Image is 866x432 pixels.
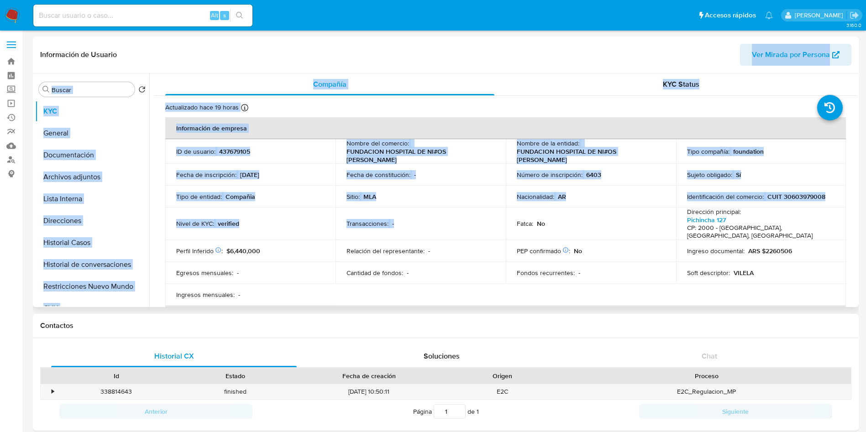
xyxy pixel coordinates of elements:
a: Notificaciones [765,11,773,19]
p: Fecha de constitución : [346,171,410,179]
p: Tipo de entidad : [176,193,222,201]
span: Compañía [313,79,346,89]
th: Información de empresa [165,117,846,139]
h4: CP: 2000 - [GEOGRAPHIC_DATA], [GEOGRAPHIC_DATA], [GEOGRAPHIC_DATA] [687,224,832,240]
th: Datos de contacto [165,306,846,328]
p: VILELA [734,269,754,277]
p: [DATE] [240,171,259,179]
input: Buscar usuario o caso... [33,10,252,21]
p: CUIT 30603979008 [767,193,825,201]
p: Relación del representante : [346,247,425,255]
button: Anterior [59,404,252,419]
p: - [414,171,416,179]
button: Documentación [35,144,149,166]
button: CVU [35,297,149,319]
p: FUNDACION HOSPITAL DE NI#OS [PERSON_NAME] [517,147,661,164]
p: MLA [363,193,376,201]
button: Direcciones [35,210,149,232]
div: [DATE] 10:50:11 [295,384,443,399]
button: search-icon [230,9,249,22]
button: Lista Interna [35,188,149,210]
h1: Información de Usuario [40,50,117,59]
button: Archivos adjuntos [35,166,149,188]
p: Fondos recurrentes : [517,269,575,277]
p: - [428,247,430,255]
p: Ingreso documental : [687,247,745,255]
input: Buscar [52,86,131,94]
a: Salir [850,10,859,20]
p: Fecha de inscripción : [176,171,236,179]
span: Chat [702,351,717,361]
button: Buscar [42,86,50,93]
div: Origen [449,371,556,380]
p: Nombre del comercio : [346,139,409,147]
span: Soluciones [424,351,460,361]
div: E2C_Regulacion_MP [562,384,851,399]
p: Ingresos mensuales : [176,291,235,299]
span: Historial CX [154,351,194,361]
p: - [237,269,239,277]
p: 437679105 [219,147,250,156]
p: Actualizado hace 19 horas [165,103,239,112]
button: KYC [35,100,149,122]
p: 6403 [586,171,601,179]
button: Historial Casos [35,232,149,254]
span: Ver Mirada por Persona [752,44,830,66]
h1: Contactos [40,321,851,330]
p: Sitio : [346,193,360,201]
button: Ver Mirada por Persona [740,44,851,66]
span: $6,440,000 [226,246,260,255]
span: Página de [413,404,479,419]
p: Dirección principal : [687,208,741,216]
p: ID de usuario : [176,147,215,156]
p: AR [558,193,566,201]
p: PEP confirmado : [517,247,570,255]
p: Compañia [226,193,255,201]
span: KYC Status [663,79,699,89]
p: Identificación del comercio : [687,193,764,201]
p: ARS $2260506 [748,247,792,255]
p: Nivel de KYC : [176,219,214,228]
button: Siguiente [639,404,832,419]
p: Transacciones : [346,219,388,228]
div: finished [176,384,295,399]
p: - [238,291,240,299]
div: 338814643 [57,384,176,399]
button: Historial de conversaciones [35,254,149,276]
p: No [537,219,545,228]
button: Restricciones Nuevo Mundo [35,276,149,297]
div: Estado [182,371,289,380]
p: valeria.duch@mercadolibre.com [795,11,846,20]
a: Pichincha 127 [687,215,726,224]
p: Número de inscripción : [517,171,583,179]
p: Perfil Inferido : [176,247,223,255]
div: Fecha de creación [301,371,436,380]
p: - [578,269,580,277]
p: Cantidad de fondos : [346,269,403,277]
div: Id [63,371,169,380]
p: Sujeto obligado : [687,171,732,179]
button: Volver al orden por defecto [138,86,146,96]
p: - [392,219,394,228]
p: Nacionalidad : [517,193,554,201]
div: • [52,387,54,396]
span: Alt [211,11,218,20]
div: E2C [443,384,562,399]
p: foundation [733,147,764,156]
span: 1 [477,407,479,416]
p: Nombre de la entidad : [517,139,579,147]
p: Fatca : [517,219,533,228]
p: Tipo compañía : [687,147,730,156]
span: Accesos rápidos [705,10,756,20]
button: General [35,122,149,144]
div: Proceso [568,371,845,380]
span: s [223,11,226,20]
p: Soft descriptor : [687,269,730,277]
p: Sí [736,171,741,179]
p: Egresos mensuales : [176,269,233,277]
p: - [407,269,409,277]
p: FUNDACION HOSPITAL DE NI#OS [PERSON_NAME] [346,147,491,164]
p: No [574,247,582,255]
p: verified [218,219,239,228]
